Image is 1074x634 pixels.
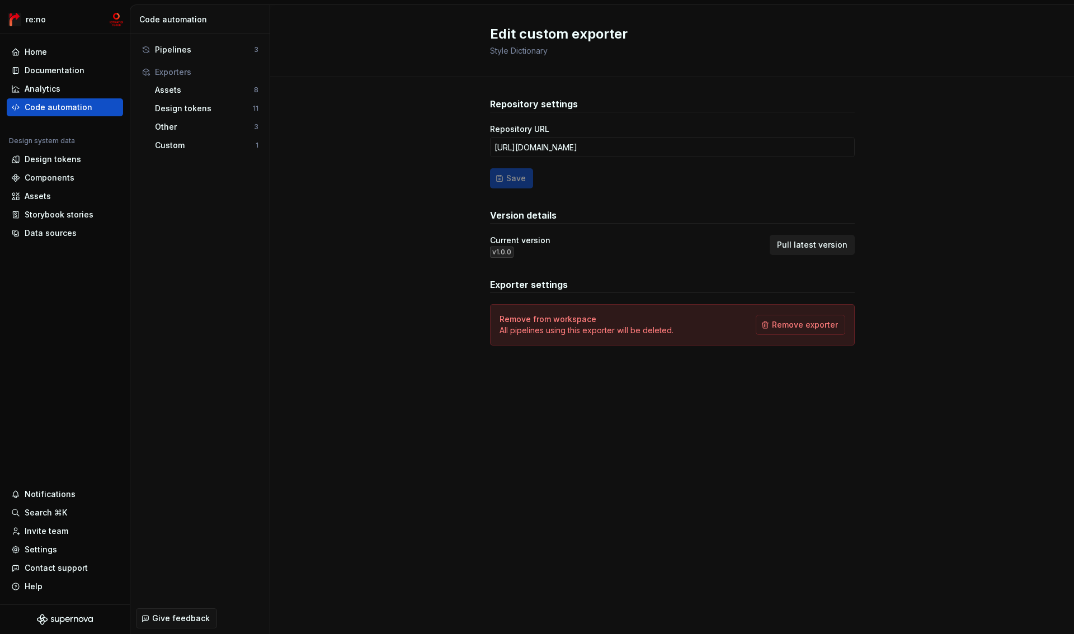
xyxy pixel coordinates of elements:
span: Give feedback [152,613,210,624]
a: Storybook stories [7,206,123,224]
h3: Version details [490,209,855,222]
button: Other3 [150,118,263,136]
div: Other [155,121,254,133]
img: mc-develop [110,13,123,26]
div: Data sources [25,228,77,239]
button: Assets8 [150,81,263,99]
button: Search ⌘K [7,504,123,522]
label: Repository URL [490,124,549,135]
button: Design tokens11 [150,100,263,117]
div: Storybook stories [25,209,93,220]
a: Components [7,169,123,187]
div: Assets [155,84,254,96]
div: Current version [490,235,550,246]
div: Contact support [25,562,88,574]
a: Assets [7,187,123,205]
span: Remove exporter [772,319,838,330]
div: v 1.0.0 [490,247,514,258]
div: Notifications [25,489,76,500]
div: Exporters [155,67,258,78]
span: Style Dictionary [490,46,548,55]
div: Analytics [25,83,60,94]
p: All pipelines using this exporter will be deleted. [500,325,673,336]
div: Documentation [25,65,84,76]
h3: Exporter settings [490,278,855,291]
a: Home [7,43,123,61]
div: re:no [26,14,46,25]
h2: Edit custom exporter [490,25,841,43]
svg: Supernova Logo [37,614,93,625]
div: Design tokens [25,154,81,165]
div: Code automation [25,102,92,113]
div: 8 [254,86,258,94]
div: 3 [254,122,258,131]
a: Documentation [7,61,123,79]
button: Notifications [7,485,123,503]
div: Invite team [25,526,68,537]
button: Pull latest version [770,235,855,255]
span: Pull latest version [777,239,847,250]
button: Remove exporter [756,315,845,335]
div: Custom [155,140,256,151]
div: Search ⌘K [25,507,67,518]
div: 1 [256,141,258,150]
button: re:nomc-develop [2,7,128,31]
a: Design tokens [7,150,123,168]
div: Components [25,172,74,183]
button: Contact support [7,559,123,577]
a: Settings [7,541,123,559]
a: Code automation [7,98,123,116]
div: Pipelines [155,44,254,55]
img: 4ec385d3-6378-425b-8b33-6545918efdc5.png [8,13,21,26]
div: 11 [253,104,258,113]
button: Custom1 [150,136,263,154]
button: Help [7,578,123,595]
div: Design tokens [155,103,253,114]
button: Pipelines3 [137,41,263,59]
h3: Repository settings [490,97,855,111]
div: Assets [25,191,51,202]
div: 3 [254,45,258,54]
div: Code automation [139,14,265,25]
div: Design system data [9,136,75,145]
h4: Remove from workspace [500,314,596,325]
div: Help [25,581,43,592]
div: Settings [25,544,57,555]
div: Home [25,46,47,58]
a: Invite team [7,522,123,540]
a: Analytics [7,80,123,98]
button: Give feedback [136,608,217,628]
a: Data sources [7,224,123,242]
